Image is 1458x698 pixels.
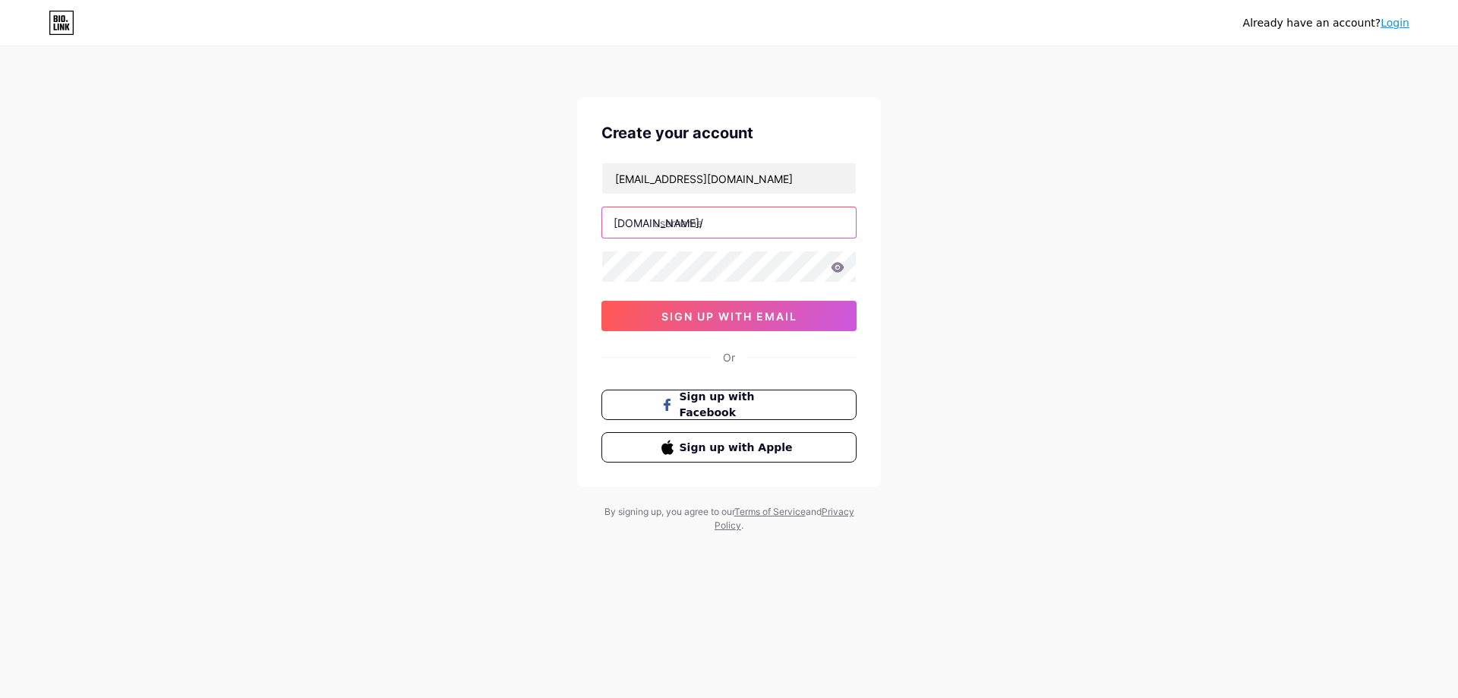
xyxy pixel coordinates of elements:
button: sign up with email [601,301,857,331]
a: Terms of Service [734,506,806,517]
span: sign up with email [661,310,797,323]
button: Sign up with Apple [601,432,857,463]
div: Or [723,349,735,365]
div: [DOMAIN_NAME]/ [614,215,703,231]
a: Login [1381,17,1409,29]
div: By signing up, you agree to our and . [600,505,858,532]
span: Sign up with Facebook [680,389,797,421]
span: Sign up with Apple [680,440,797,456]
div: Already have an account? [1243,15,1409,31]
div: Create your account [601,122,857,144]
input: username [602,207,856,238]
button: Sign up with Facebook [601,390,857,420]
input: Email [602,163,856,194]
